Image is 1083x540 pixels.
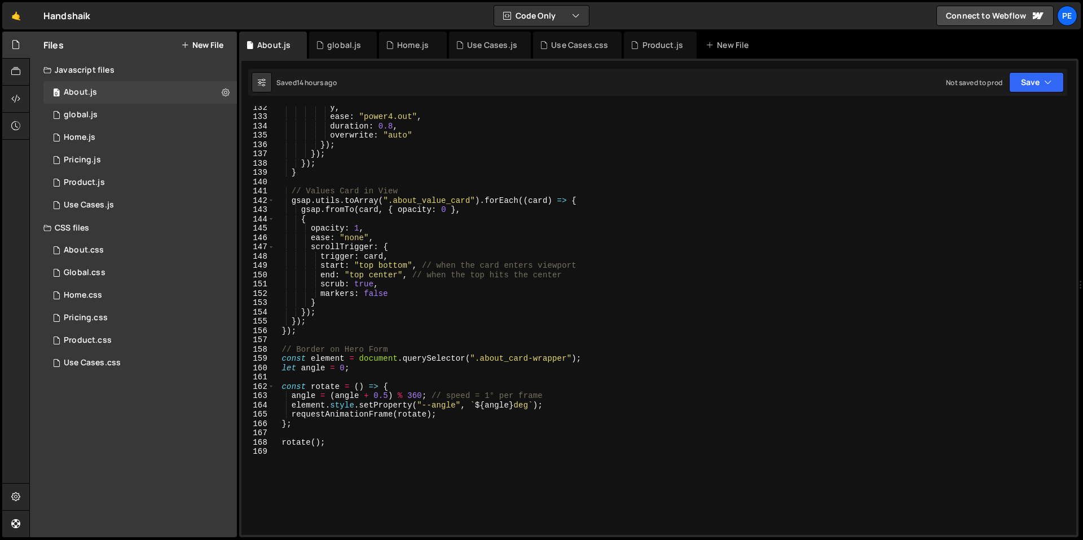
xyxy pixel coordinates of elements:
button: New File [181,41,223,50]
div: 169 [241,447,275,457]
div: 138 [241,159,275,169]
div: 16572/45061.js [43,104,237,126]
a: Pe [1057,6,1077,26]
div: 148 [241,252,275,262]
div: 166 [241,419,275,429]
div: Home.js [397,39,429,51]
div: 159 [241,354,275,364]
div: 16572/45333.css [43,352,237,374]
div: New File [706,39,753,51]
div: Pricing.js [64,155,101,165]
div: Use Cases.css [64,358,121,368]
a: 🤙 [2,2,30,29]
div: 16572/45056.css [43,284,237,307]
div: 168 [241,438,275,448]
div: global.js [64,110,98,120]
div: 16572/45430.js [43,149,237,171]
div: 158 [241,345,275,355]
div: 16572/45330.css [43,329,237,352]
div: Use Cases.css [551,39,608,51]
div: 16572/45138.css [43,262,237,284]
div: Pricing.css [64,313,108,323]
div: Handshaik [43,9,90,23]
button: Code Only [494,6,589,26]
div: 154 [241,308,275,317]
div: About.js [257,39,290,51]
div: 167 [241,428,275,438]
div: Use Cases.js [64,200,114,210]
div: 161 [241,373,275,382]
div: 147 [241,242,275,252]
h2: Files [43,39,64,51]
div: 160 [241,364,275,373]
div: 16572/45211.js [43,171,237,194]
div: 16572/45486.js [43,81,237,104]
div: 137 [241,149,275,159]
div: 146 [241,233,275,243]
div: 151 [241,280,275,289]
div: 145 [241,224,275,233]
div: global.js [327,39,361,51]
div: Not saved to prod [946,78,1002,87]
div: 139 [241,168,275,178]
div: Javascript files [30,59,237,81]
div: 164 [241,401,275,410]
div: Global.css [64,268,105,278]
a: Connect to Webflow [936,6,1054,26]
div: Product.js [64,178,105,188]
div: Use Cases.js [467,39,517,51]
div: About.js [64,87,97,98]
div: 142 [241,196,275,206]
div: 144 [241,215,275,224]
div: 155 [241,317,275,326]
div: Saved [276,78,337,87]
div: 16572/45332.js [43,194,237,216]
div: 149 [241,261,275,271]
div: 134 [241,122,275,131]
div: 152 [241,289,275,299]
div: CSS files [30,216,237,239]
div: About.css [64,245,104,255]
div: 140 [241,178,275,187]
div: 135 [241,131,275,140]
div: 156 [241,326,275,336]
div: 150 [241,271,275,280]
div: 136 [241,140,275,150]
div: 143 [241,205,275,215]
div: 157 [241,335,275,345]
div: Product.js [642,39,684,51]
div: 16572/45051.js [43,126,237,149]
div: 16572/45487.css [43,239,237,262]
div: 165 [241,410,275,419]
span: 0 [53,89,60,98]
div: 16572/45431.css [43,307,237,329]
div: 162 [241,382,275,392]
div: Home.js [64,132,95,143]
div: 133 [241,112,275,122]
button: Save [1009,72,1064,92]
div: 163 [241,391,275,401]
div: 141 [241,187,275,196]
div: 14 hours ago [297,78,337,87]
div: Home.css [64,290,102,300]
div: 132 [241,103,275,113]
div: Product.css [64,335,112,346]
div: 153 [241,298,275,308]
